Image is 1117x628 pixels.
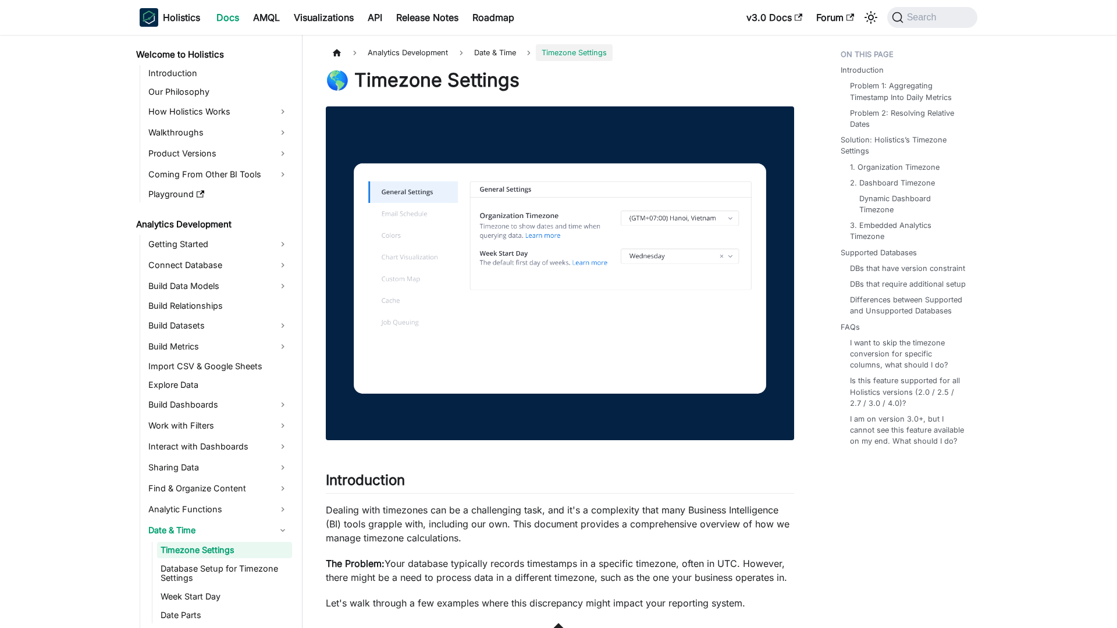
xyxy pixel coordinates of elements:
nav: Docs sidebar [128,35,303,628]
h1: 🌎 Timezone Settings [326,69,794,92]
a: Connect Database [145,256,292,274]
a: HolisticsHolisticsHolistics [140,8,200,27]
b: Holistics [163,10,200,24]
a: Date & Time [145,521,292,540]
a: Our Philosophy [145,84,292,100]
h2: Introduction [326,472,794,494]
a: How Holistics Works [145,102,292,121]
a: Problem 1: Aggregating Timestamp Into Daily Metrics [850,80,966,102]
button: Switch between dark and light mode (currently system mode) [862,8,880,27]
a: Introduction [841,65,884,76]
a: Supported Databases [841,247,917,258]
a: 3. Embedded Analytics Timezone [850,220,966,242]
a: 2. Dashboard Timezone [850,177,935,188]
a: Introduction [145,65,292,81]
a: Interact with Dashboards [145,437,292,456]
a: Coming From Other BI Tools [145,165,292,184]
span: Analytics Development [362,44,454,61]
a: Docs [209,8,246,27]
a: Import CSV & Google Sheets [145,358,292,374]
a: 1. Organization Timezone [850,162,940,173]
a: Walkthroughs [145,123,292,142]
a: Solution: Holistics’s Timezone Settings [841,134,970,156]
a: Visualizations [287,8,361,27]
a: v3.0 Docs [739,8,809,27]
a: Roadmap [465,8,521,27]
a: Explore Data [145,377,292,393]
p: Your database typically records timestamps in a specific timezone, often in UTC. However, there m... [326,556,794,584]
strong: The Problem: [326,558,385,569]
a: Forum [809,8,861,27]
a: Timezone Settings [157,542,292,558]
a: Dynamic Dashboard Timezone [859,193,961,215]
a: Build Metrics [145,337,292,356]
span: Timezone Settings [536,44,613,61]
a: Sharing Data [145,458,292,477]
a: Is this feature supported for all Holistics versions (2.0 / 2.5 / 2.7 / 3.0 / 4.0)? [850,375,966,409]
img: Holistics [140,8,158,27]
a: Build Dashboards [145,395,292,414]
a: I want to skip the timezone conversion for specific columns, what should I do? [850,337,966,371]
a: Build Relationships [145,298,292,314]
a: AMQL [246,8,287,27]
button: Search (Command+K) [887,7,977,28]
a: Work with Filters [145,416,292,435]
a: Build Datasets [145,316,292,335]
a: Build Data Models [145,277,292,295]
a: Date Parts [157,607,292,623]
a: Analytics Development [133,216,292,233]
a: Analytic Functions [145,500,292,519]
a: Problem 2: Resolving Relative Dates [850,108,966,130]
a: Differences between Supported and Unsupported Databases [850,294,966,316]
a: DBs that have version constraint [850,263,965,274]
a: Playground [145,186,292,202]
a: Home page [326,44,348,61]
a: DBs that require additional setup [850,279,966,290]
a: Release Notes [389,8,465,27]
a: Getting Started [145,235,292,254]
span: Search [903,12,944,23]
a: Find & Organize Content [145,479,292,498]
a: I am on version 3.0+, but I cannot see this feature available on my end. What should I do? [850,413,966,447]
a: API [361,8,389,27]
a: Product Versions [145,144,292,163]
a: Week Start Day [157,588,292,605]
p: Let's walk through a few examples where this discrepancy might impact your reporting system. [326,596,794,610]
p: Dealing with timezones can be a challenging task, and it's a complexity that many Business Intell... [326,503,794,545]
a: Database Setup for Timezone Settings [157,561,292,586]
nav: Breadcrumbs [326,44,794,61]
span: Date & Time [468,44,522,61]
a: FAQs [841,322,860,333]
a: Welcome to Holistics [133,47,292,63]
